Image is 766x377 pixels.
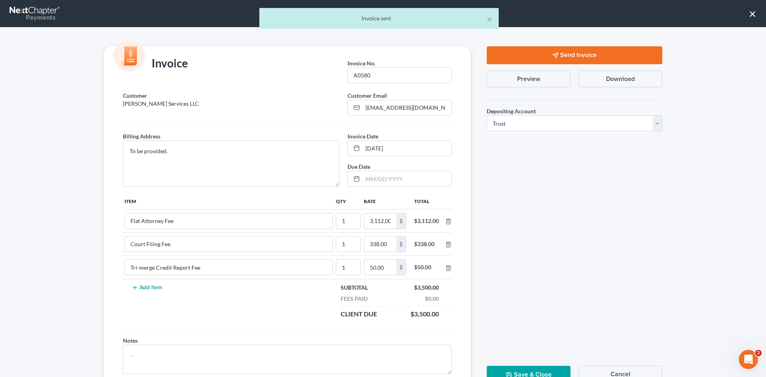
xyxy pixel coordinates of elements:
[123,336,138,345] label: Notes
[364,260,396,275] input: 0.00
[487,14,492,24] button: ×
[363,171,451,186] input: MM/DD/YYYY
[336,213,360,229] input: --
[421,295,443,303] div: $0.00
[123,133,160,140] span: Billing Address
[125,237,332,252] input: --
[487,71,571,87] button: Preview
[123,91,147,100] label: Customer
[414,217,439,225] div: $3,112.00
[364,237,396,252] input: 0.00
[414,263,439,271] div: $50.00
[410,284,443,292] div: $3,500.00
[336,260,360,275] input: --
[348,68,451,83] input: --
[396,237,406,252] div: $
[739,350,758,369] iframe: Intercom live chat
[362,193,408,209] th: Rate
[129,284,164,291] button: Add Item
[578,71,662,87] button: Download
[337,310,381,319] div: Client Due
[414,240,439,248] div: $338.00
[363,100,451,115] input: Enter email...
[347,60,375,67] span: Invoice No.
[363,141,451,156] input: MM/DD/YYYY
[749,7,756,20] button: ×
[396,260,406,275] div: $
[123,100,340,108] p: [PERSON_NAME] Services LLC
[113,40,145,72] img: icon-money-cc55cd5b71ee43c44ef0efbab91310903cbf28f8221dba23c0d5ca797e203e98.svg
[119,56,192,72] div: Invoice
[334,193,362,209] th: Qty
[336,237,360,252] input: --
[266,14,492,22] div: Invoice sent
[347,133,378,140] span: Invoice Date
[755,350,762,356] span: 2
[337,284,372,292] div: Subtotal
[408,193,445,209] th: Total
[123,193,334,209] th: Item
[487,46,662,64] button: Send Invoice
[347,92,387,99] span: Customer Email
[337,295,371,303] div: Fees Paid
[364,213,396,229] input: 0.00
[487,108,536,114] span: Depositing Account
[396,213,406,229] div: $
[125,213,332,229] input: --
[10,4,61,23] a: Payments
[125,260,332,275] input: --
[407,310,443,319] div: $3,500.00
[347,162,370,171] label: Due Date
